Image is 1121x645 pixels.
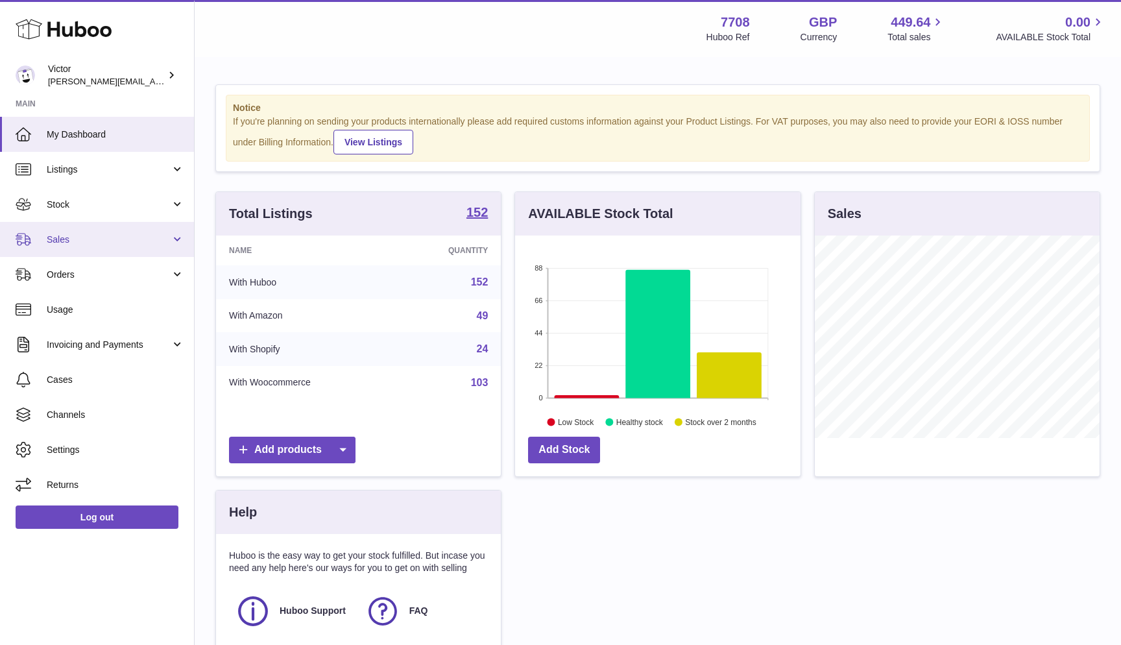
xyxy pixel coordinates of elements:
[558,417,594,426] text: Low Stock
[706,31,750,43] div: Huboo Ref
[229,437,356,463] a: Add products
[216,366,393,400] td: With Woocommerce
[477,310,488,321] a: 49
[333,130,413,154] a: View Listings
[393,236,501,265] th: Quantity
[1065,14,1091,31] span: 0.00
[235,594,352,629] a: Huboo Support
[887,14,945,43] a: 449.64 Total sales
[616,417,664,426] text: Healthy stock
[47,164,171,176] span: Listings
[535,361,543,369] text: 22
[365,594,482,629] a: FAQ
[47,479,184,491] span: Returns
[216,265,393,299] td: With Huboo
[891,14,930,31] span: 449.64
[47,128,184,141] span: My Dashboard
[47,269,171,281] span: Orders
[47,234,171,246] span: Sales
[828,205,862,223] h3: Sales
[809,14,837,31] strong: GBP
[721,14,750,31] strong: 7708
[466,206,488,219] strong: 152
[216,332,393,366] td: With Shopify
[996,31,1105,43] span: AVAILABLE Stock Total
[801,31,838,43] div: Currency
[539,394,543,402] text: 0
[535,329,543,337] text: 44
[48,63,165,88] div: Victor
[535,297,543,304] text: 66
[528,205,673,223] h3: AVAILABLE Stock Total
[233,116,1083,154] div: If you're planning on sending your products internationally please add required customs informati...
[216,299,393,333] td: With Amazon
[471,276,488,287] a: 152
[471,377,488,388] a: 103
[535,264,543,272] text: 88
[229,205,313,223] h3: Total Listings
[216,236,393,265] th: Name
[528,437,600,463] a: Add Stock
[16,505,178,529] a: Log out
[409,605,428,617] span: FAQ
[686,417,756,426] text: Stock over 2 months
[47,409,184,421] span: Channels
[466,206,488,221] a: 152
[887,31,945,43] span: Total sales
[229,550,488,574] p: Huboo is the easy way to get your stock fulfilled. But incase you need any help here's our ways f...
[233,102,1083,114] strong: Notice
[47,199,171,211] span: Stock
[47,339,171,351] span: Invoicing and Payments
[477,343,488,354] a: 24
[996,14,1105,43] a: 0.00 AVAILABLE Stock Total
[47,374,184,386] span: Cases
[16,66,35,85] img: victor@erbology.co
[48,76,260,86] span: [PERSON_NAME][EMAIL_ADDRESS][DOMAIN_NAME]
[47,444,184,456] span: Settings
[280,605,346,617] span: Huboo Support
[47,304,184,316] span: Usage
[229,504,257,521] h3: Help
